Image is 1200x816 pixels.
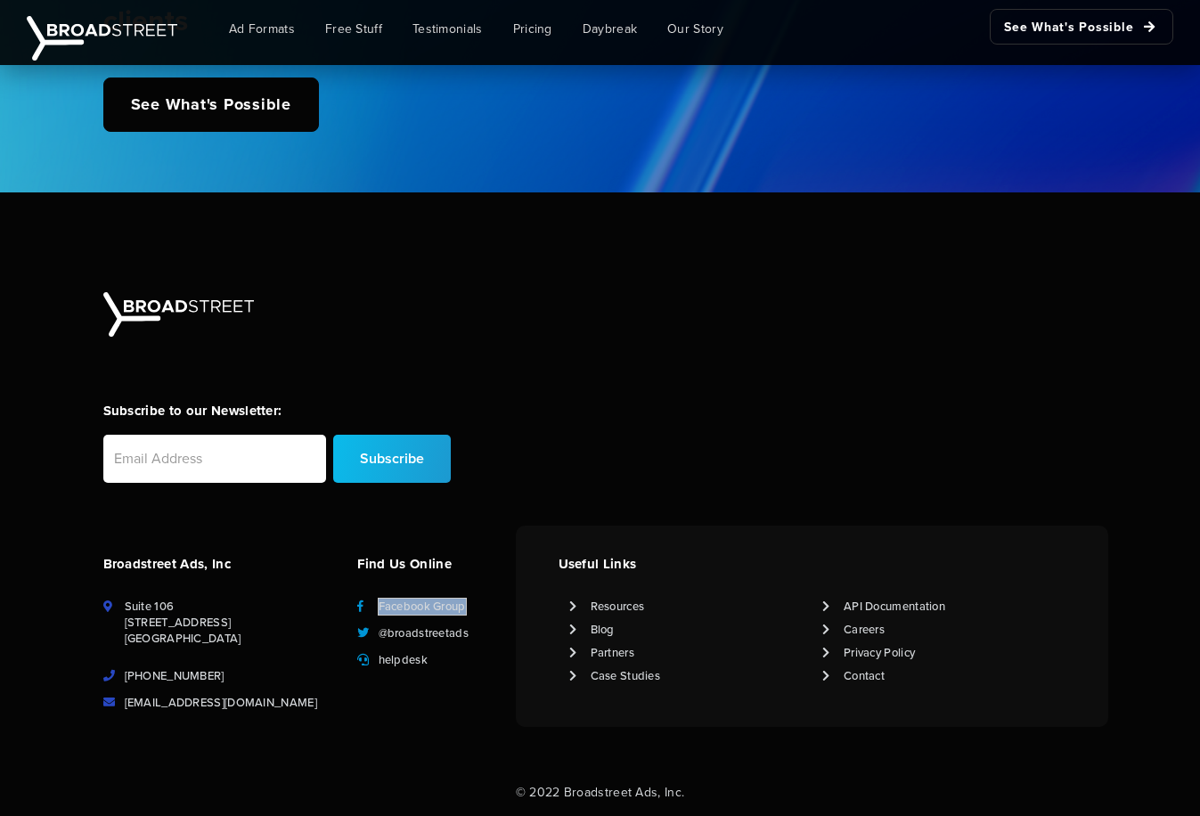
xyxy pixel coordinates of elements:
a: [EMAIL_ADDRESS][DOMAIN_NAME] [125,695,317,711]
span: Free Stuff [325,20,382,38]
span: Pricing [513,20,552,38]
a: Contact [844,668,885,684]
input: Subscribe [333,435,451,483]
h4: Broadstreet Ads, Inc [103,554,336,574]
span: Testimonials [412,20,483,38]
a: Daybreak [569,9,650,49]
a: See What's Possible [990,9,1173,45]
a: Pricing [500,9,566,49]
a: Free Stuff [312,9,396,49]
a: Careers [844,622,885,638]
a: Resources [591,599,645,615]
a: See What's Possible [103,78,319,132]
h4: Useful Links [559,554,1065,574]
span: Ad Formats [229,20,295,38]
a: Facebook Group [379,599,466,615]
a: Partners [591,645,634,661]
h4: Find Us Online [357,554,505,574]
h4: Subscribe to our Newsletter: [103,401,451,420]
a: API Documentation [844,599,945,615]
img: Broadstreet | The Ad Manager for Small Publishers [27,16,177,61]
a: @broadstreetads [379,625,469,641]
a: helpdesk [379,652,428,668]
span: Our Story [667,20,723,38]
span: Daybreak [583,20,637,38]
li: Suite 106 [STREET_ADDRESS] [GEOGRAPHIC_DATA] [103,599,336,647]
a: Our Story [654,9,737,49]
input: Email Address [103,435,326,483]
a: Blog [591,622,615,638]
a: [PHONE_NUMBER] [125,668,224,684]
a: Testimonials [399,9,496,49]
a: Privacy Policy [844,645,915,661]
a: Ad Formats [216,9,308,49]
img: Broadstreet | The Ad Manager for Small Publishers [103,292,254,337]
a: Case Studies [591,668,661,684]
